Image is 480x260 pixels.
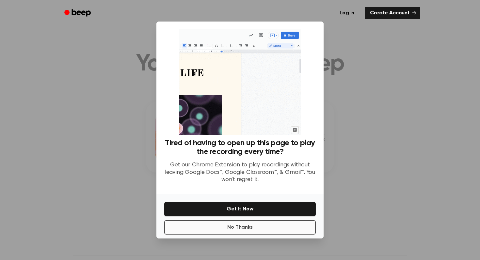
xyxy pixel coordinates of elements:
[179,29,300,135] img: Beep extension in action
[164,139,316,156] h3: Tired of having to open up this page to play the recording every time?
[333,6,361,21] a: Log in
[164,161,316,184] p: Get our Chrome Extension to play recordings without leaving Google Docs™, Google Classroom™, & Gm...
[164,202,316,216] button: Get It Now
[365,7,420,19] a: Create Account
[60,7,97,20] a: Beep
[164,220,316,235] button: No Thanks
